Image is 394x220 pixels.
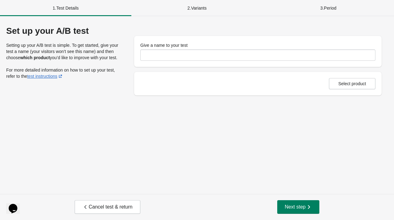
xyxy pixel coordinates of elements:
[329,78,375,89] button: Select product
[6,26,122,36] div: Set up your A/B test
[6,195,26,214] iframe: chat widget
[277,200,319,214] button: Next step
[20,55,50,60] strong: which product
[6,67,122,79] p: For more detailed information on how to set up your test, refer to the
[338,81,366,86] span: Select product
[82,204,132,210] span: Cancel test & return
[75,200,140,214] button: Cancel test & return
[140,42,188,48] label: Give a name to your test
[27,74,63,79] a: test instructions
[285,204,312,210] span: Next step
[6,42,122,61] p: Setting up your A/B test is simple. To get started, give your test a name (your visitors won’t se...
